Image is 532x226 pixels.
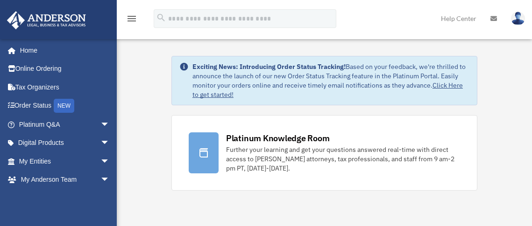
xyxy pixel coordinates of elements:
[192,62,346,71] strong: Exciting News: Introducing Order Status Tracking!
[54,99,74,113] div: NEW
[192,62,469,99] div: Based on your feedback, we're thrilled to announce the launch of our new Order Status Tracking fe...
[100,189,119,208] span: arrow_drop_down
[100,171,119,190] span: arrow_drop_down
[100,152,119,171] span: arrow_drop_down
[171,115,477,191] a: Platinum Knowledge Room Further your learning and get your questions answered real-time with dire...
[192,81,463,99] a: Click Here to get started!
[126,13,137,24] i: menu
[7,41,119,60] a: Home
[7,96,124,116] a: Order StatusNEW
[226,132,330,144] div: Platinum Knowledge Room
[7,171,124,189] a: My Anderson Teamarrow_drop_down
[7,78,124,96] a: Tax Organizers
[100,115,119,134] span: arrow_drop_down
[100,134,119,153] span: arrow_drop_down
[7,115,124,134] a: Platinum Q&Aarrow_drop_down
[126,16,137,24] a: menu
[7,152,124,171] a: My Entitiesarrow_drop_down
[7,60,124,78] a: Online Ordering
[226,145,460,173] div: Further your learning and get your questions answered real-time with direct access to [PERSON_NAM...
[156,13,166,23] i: search
[7,134,124,152] a: Digital Productsarrow_drop_down
[511,12,525,25] img: User Pic
[4,11,89,29] img: Anderson Advisors Platinum Portal
[7,189,124,207] a: My Documentsarrow_drop_down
